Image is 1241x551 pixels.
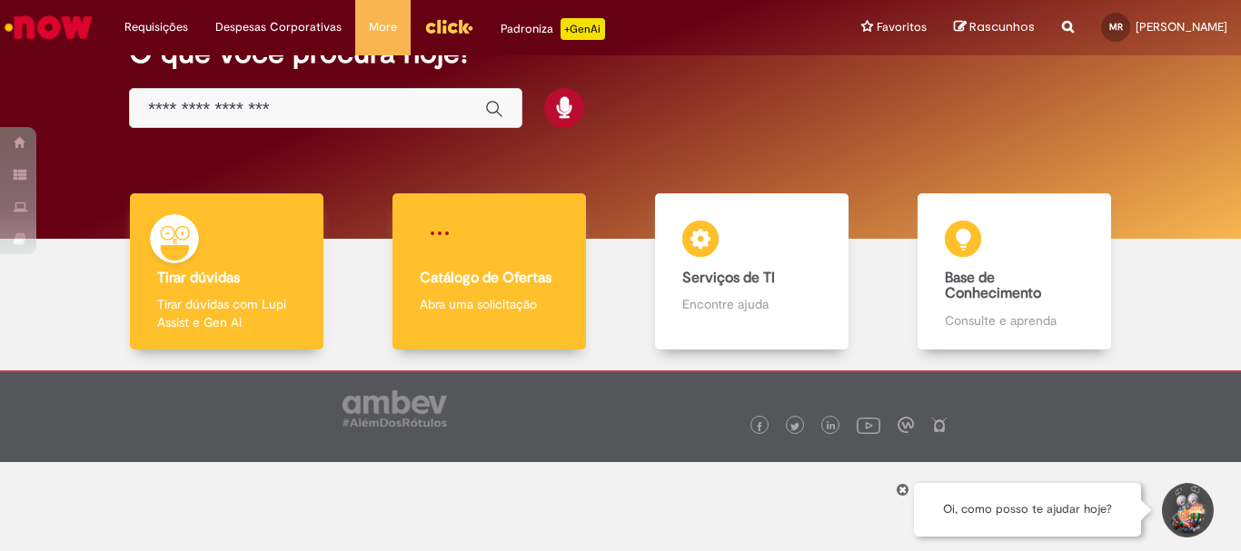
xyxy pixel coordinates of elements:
[914,483,1141,536] div: Oi, como posso te ajudar hoje?
[682,295,820,313] p: Encontre ajuda
[501,18,605,40] div: Padroniza
[945,311,1083,330] p: Consulte e aprenda
[420,295,558,313] p: Abra uma solicitação
[620,193,883,350] a: Serviços de TI Encontre ajuda
[1136,19,1227,34] span: [PERSON_NAME]
[969,18,1035,35] span: Rascunhos
[424,13,473,40] img: click_logo_yellow_360x200.png
[124,18,188,36] span: Requisições
[95,193,358,350] a: Tirar dúvidas Tirar dúvidas com Lupi Assist e Gen Ai
[755,422,764,431] img: logo_footer_facebook.png
[827,421,836,432] img: logo_footer_linkedin.png
[877,18,927,36] span: Favoritos
[369,18,397,36] span: More
[883,193,1146,350] a: Base de Conhecimento Consulte e aprenda
[931,417,948,433] img: logo_footer_naosei.png
[157,269,240,287] b: Tirar dúvidas
[898,417,914,433] img: logo_footer_workplace.png
[857,413,880,437] img: logo_footer_youtube.png
[215,18,342,36] span: Despesas Corporativas
[420,269,551,287] b: Catálogo de Ofertas
[358,193,620,350] a: Catálogo de Ofertas Abra uma solicitação
[561,18,605,40] p: +GenAi
[790,422,799,431] img: logo_footer_twitter.png
[954,19,1035,36] a: Rascunhos
[682,269,775,287] b: Serviços de TI
[129,37,1112,69] h2: O que você procura hoje?
[1109,21,1123,33] span: MR
[945,269,1041,303] b: Base de Conhecimento
[1159,483,1214,537] button: Iniciar Conversa de Suporte
[157,295,295,331] p: Tirar dúvidas com Lupi Assist e Gen Ai
[2,9,95,45] img: ServiceNow
[343,390,447,427] img: logo_footer_ambev_rotulo_gray.png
